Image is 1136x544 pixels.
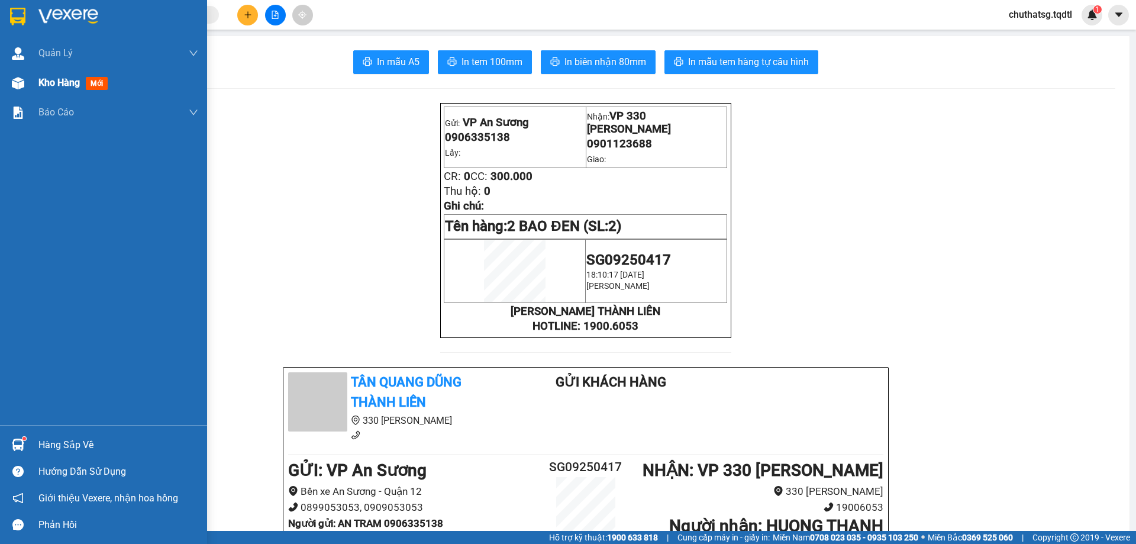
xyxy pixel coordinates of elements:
[38,436,198,454] div: Hàng sắp về
[351,430,360,440] span: phone
[674,57,683,68] span: printer
[587,110,671,136] span: VP 330 [PERSON_NAME]
[511,305,660,318] strong: [PERSON_NAME] THÀNH LIÊN
[444,199,484,213] span: Ghi chú:
[12,493,24,504] span: notification
[353,50,429,74] button: printerIn mẫu A5
[445,218,621,234] span: Tên hàng:
[38,46,73,60] span: Quản Lý
[265,5,286,25] button: file-add
[1022,531,1024,544] span: |
[288,486,298,496] span: environment
[586,281,650,291] span: [PERSON_NAME]
[38,463,198,481] div: Hướng dẫn sử dụng
[928,531,1013,544] span: Miền Bắc
[608,218,621,234] span: 2)
[298,11,306,19] span: aim
[536,458,635,477] h2: SG09250417
[38,516,198,534] div: Phản hồi
[810,533,918,542] strong: 0708 023 035 - 0935 103 250
[12,77,24,89] img: warehouse-icon
[667,531,669,544] span: |
[507,218,621,234] span: 2 BAO ĐEN (SL:
[10,8,25,25] img: logo-vxr
[351,416,360,425] span: environment
[635,500,883,516] li: 19006053
[773,531,918,544] span: Miền Nam
[445,148,460,157] span: Lấy:
[587,137,652,150] span: 0901123688
[189,108,198,117] span: down
[564,54,646,69] span: In biên nhận 80mm
[550,57,560,68] span: printer
[464,170,470,183] span: 0
[444,170,461,183] span: CR:
[12,519,24,530] span: message
[677,531,770,544] span: Cung cấp máy in - giấy in:
[288,502,298,512] span: phone
[288,461,427,480] b: GỬI : VP An Sương
[377,54,419,69] span: In mẫu A5
[445,116,585,129] p: Gửi:
[86,77,108,90] span: mới
[38,491,178,506] span: Giới thiệu Vexere, nhận hoa hồng
[635,484,883,500] li: 330 [PERSON_NAME]
[461,54,522,69] span: In tem 100mm
[288,517,443,529] b: Người gửi : AN TRAM 0906335138
[1114,9,1124,20] span: caret-down
[556,375,666,390] b: Gửi khách hàng
[351,375,461,410] b: Tân Quang Dũng Thành Liên
[288,484,536,500] li: Bến xe An Sương - Quận 12
[38,77,80,88] span: Kho hàng
[773,486,783,496] span: environment
[586,252,671,268] span: SG09250417
[962,533,1013,542] strong: 0369 525 060
[484,185,490,198] span: 0
[541,50,656,74] button: printerIn biên nhận 80mm
[999,7,1082,22] span: chuthatsg.tqdtl
[244,11,252,19] span: plus
[363,57,372,68] span: printer
[532,320,638,333] strong: HOTLINE: 1900.6053
[12,107,24,119] img: solution-icon
[824,502,834,512] span: phone
[271,11,279,19] span: file-add
[688,54,809,69] span: In mẫu tem hàng tự cấu hình
[587,110,727,136] p: Nhận:
[189,49,198,58] span: down
[921,535,925,540] span: ⚪️
[490,170,532,183] span: 300.000
[12,466,24,477] span: question-circle
[237,5,258,25] button: plus
[438,50,532,74] button: printerIn tem 100mm
[12,439,24,451] img: warehouse-icon
[1087,9,1098,20] img: icon-new-feature
[586,270,644,279] span: 18:10:17 [DATE]
[288,500,536,516] li: 0899053053, 0909053053
[1095,5,1099,14] span: 1
[12,47,24,60] img: warehouse-icon
[587,154,606,164] span: Giao:
[292,5,313,25] button: aim
[643,461,883,480] b: NHẬN : VP 330 [PERSON_NAME]
[549,531,658,544] span: Hỗ trợ kỹ thuật:
[1108,5,1129,25] button: caret-down
[445,131,510,144] span: 0906335138
[607,533,658,542] strong: 1900 633 818
[22,437,26,440] sup: 1
[447,57,457,68] span: printer
[463,116,529,129] span: VP An Sương
[38,105,74,120] span: Báo cáo
[1093,5,1102,14] sup: 1
[470,170,488,183] span: CC:
[444,185,481,198] span: Thu hộ:
[664,50,818,74] button: printerIn mẫu tem hàng tự cấu hình
[288,413,508,428] li: 330 [PERSON_NAME]
[1070,533,1079,542] span: copyright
